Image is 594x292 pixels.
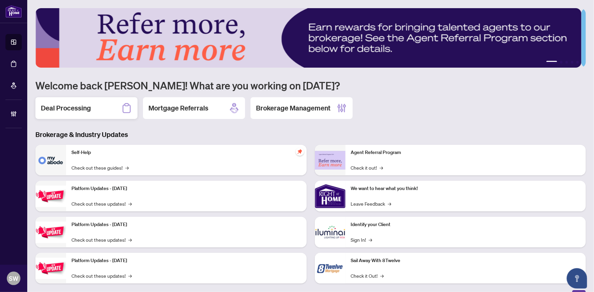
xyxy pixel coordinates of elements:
[369,236,372,243] span: →
[9,274,18,283] span: SW
[125,164,129,171] span: →
[35,258,66,279] img: Platform Updates - June 23, 2025
[71,272,132,279] a: Check out these updates!→
[351,272,384,279] a: Check it Out!→
[35,222,66,243] img: Platform Updates - July 8, 2025
[315,217,346,247] img: Identify your Client
[351,149,581,156] p: Agent Referral Program
[351,200,391,207] a: Leave Feedback→
[351,257,581,264] p: Sail Away With 8Twelve
[35,130,586,139] h3: Brokerage & Industry Updates
[380,164,383,171] span: →
[71,185,301,192] p: Platform Updates - [DATE]
[35,145,66,175] img: Self-Help
[128,272,132,279] span: →
[256,103,331,113] h2: Brokerage Management
[560,61,563,64] button: 2
[315,253,346,284] img: Sail Away With 8Twelve
[71,164,129,171] a: Check out these guides!→
[71,221,301,228] p: Platform Updates - [DATE]
[41,103,91,113] h2: Deal Processing
[35,8,581,68] img: Slide 0
[148,103,208,113] h2: Mortgage Referrals
[571,61,574,64] button: 4
[567,268,587,289] button: Open asap
[35,79,586,92] h1: Welcome back [PERSON_NAME]! What are you working on [DATE]?
[35,186,66,207] img: Platform Updates - July 21, 2025
[576,61,579,64] button: 5
[71,257,301,264] p: Platform Updates - [DATE]
[565,61,568,64] button: 3
[71,200,132,207] a: Check out these updates!→
[315,181,346,211] img: We want to hear what you think!
[128,236,132,243] span: →
[5,5,22,18] img: logo
[128,200,132,207] span: →
[351,164,383,171] a: Check it out!→
[296,148,304,156] span: pushpin
[71,236,132,243] a: Check out these updates!→
[315,151,346,170] img: Agent Referral Program
[351,236,372,243] a: Sign In!→
[381,272,384,279] span: →
[71,149,301,156] p: Self-Help
[351,221,581,228] p: Identify your Client
[351,185,581,192] p: We want to hear what you think!
[546,61,557,64] button: 1
[388,200,391,207] span: →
